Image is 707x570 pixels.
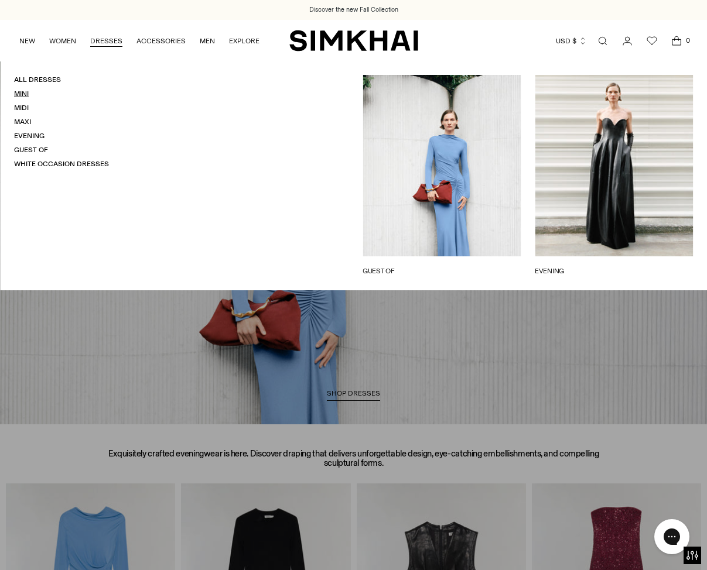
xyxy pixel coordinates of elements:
a: Go to the account page [616,29,639,53]
a: ACCESSORIES [136,28,186,54]
button: USD $ [556,28,587,54]
a: Open cart modal [665,29,688,53]
a: DRESSES [90,28,122,54]
a: Wishlist [640,29,664,53]
iframe: Gorgias live chat messenger [648,515,695,558]
a: NEW [19,28,35,54]
a: Discover the new Fall Collection [309,5,398,15]
a: MEN [200,28,215,54]
a: SIMKHAI [289,29,418,52]
a: Open search modal [591,29,614,53]
a: WOMEN [49,28,76,54]
span: 0 [682,35,693,46]
a: EXPLORE [229,28,259,54]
